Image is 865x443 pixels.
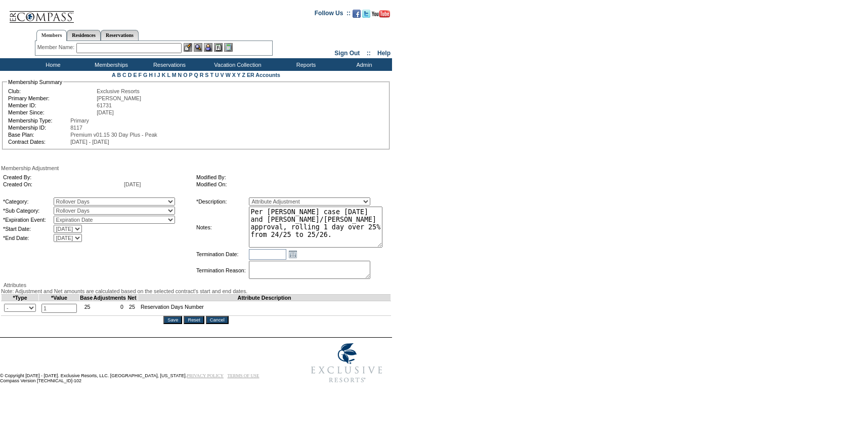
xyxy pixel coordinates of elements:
input: Save [163,316,182,324]
span: Primary [70,117,89,124]
img: Compass Home [9,3,74,23]
input: Reset [184,316,204,324]
a: B [117,72,121,78]
a: PRIVACY POLICY [187,373,224,378]
td: *Type [2,295,39,301]
a: X [232,72,236,78]
textarea: Per [PERSON_NAME] case [DATE] and [PERSON_NAME]/[PERSON_NAME] approval, rolling 1 day over 25% fr... [249,207,382,248]
td: Reservations [139,58,197,71]
td: *Start Date: [3,225,53,233]
td: Membership Type: [8,117,69,124]
a: Y [237,72,241,78]
span: [DATE] - [DATE] [70,139,109,145]
td: Admin [334,58,392,71]
td: *Description: [196,197,248,206]
a: ER Accounts [247,72,280,78]
img: Impersonate [204,43,212,52]
img: View [194,43,202,52]
td: Membership ID: [8,125,69,131]
td: Notes: [196,207,248,248]
span: [DATE] [124,181,141,187]
img: Become our fan on Facebook [353,10,361,18]
td: *Value [39,295,80,301]
div: Member Name: [37,43,76,52]
span: 61731 [97,102,112,108]
a: F [138,72,142,78]
legend: Membership Summary [7,79,63,85]
img: b_edit.gif [184,43,192,52]
a: Reservations [101,30,139,41]
td: Memberships [81,58,139,71]
td: Follow Us :: [315,9,351,21]
a: A [112,72,115,78]
a: U [215,72,219,78]
a: E [133,72,137,78]
input: Cancel [206,316,229,324]
td: Termination Date: [196,249,248,260]
td: Created On: [3,181,123,187]
td: Created By: [3,174,123,180]
a: Become our fan on Facebook [353,13,361,19]
td: Reports [276,58,334,71]
td: Vacation Collection [197,58,276,71]
td: Base [80,295,93,301]
img: Follow us on Twitter [362,10,370,18]
a: N [178,72,182,78]
td: *Category: [3,197,53,206]
a: W [226,72,231,78]
div: Note: Adjustment and Net amounts are calculated based on the selected contract's start and end da... [1,288,391,294]
img: Subscribe to our YouTube Channel [372,10,390,18]
a: M [172,72,177,78]
td: 25 [80,301,93,316]
a: Sign Out [334,50,360,57]
a: V [221,72,224,78]
a: P [189,72,193,78]
a: Follow us on Twitter [362,13,370,19]
span: [DATE] [97,109,114,115]
td: Adjustments [93,295,126,301]
td: Termination Reason: [196,261,248,280]
td: Reservation Days Number [138,301,391,316]
img: Reservations [214,43,223,52]
a: L [167,72,170,78]
td: Contract Dates: [8,139,69,145]
td: Modified By: [196,174,385,180]
a: G [143,72,147,78]
img: b_calculator.gif [224,43,233,52]
a: I [154,72,156,78]
div: Membership Adjustment [1,165,391,171]
a: Subscribe to our YouTube Channel [372,13,390,19]
td: Home [23,58,81,71]
a: Help [377,50,391,57]
a: T [210,72,213,78]
span: :: [367,50,371,57]
a: TERMS OF USE [228,373,259,378]
a: J [157,72,160,78]
td: Base Plan: [8,132,69,138]
td: Attribute Description [138,295,391,301]
td: Modified On: [196,181,385,187]
a: Open the calendar popup. [287,249,298,260]
td: Club: [8,88,96,94]
span: Premium v01.15 30 Day Plus - Peak [70,132,157,138]
a: Z [242,72,245,78]
span: 8117 [70,125,82,131]
span: Exclusive Resorts [97,88,140,94]
td: *Expiration Event: [3,216,53,224]
td: 0 [93,301,126,316]
img: Exclusive Resorts [301,338,392,388]
td: Member ID: [8,102,96,108]
td: Net [126,295,138,301]
a: R [200,72,204,78]
a: K [162,72,166,78]
td: Primary Member: [8,95,96,101]
span: [PERSON_NAME] [97,95,141,101]
a: D [128,72,132,78]
td: *Sub Category: [3,207,53,215]
a: Q [194,72,198,78]
a: C [122,72,126,78]
div: Attributes [1,282,391,288]
a: O [183,72,187,78]
td: 25 [126,301,138,316]
a: Residences [67,30,101,41]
